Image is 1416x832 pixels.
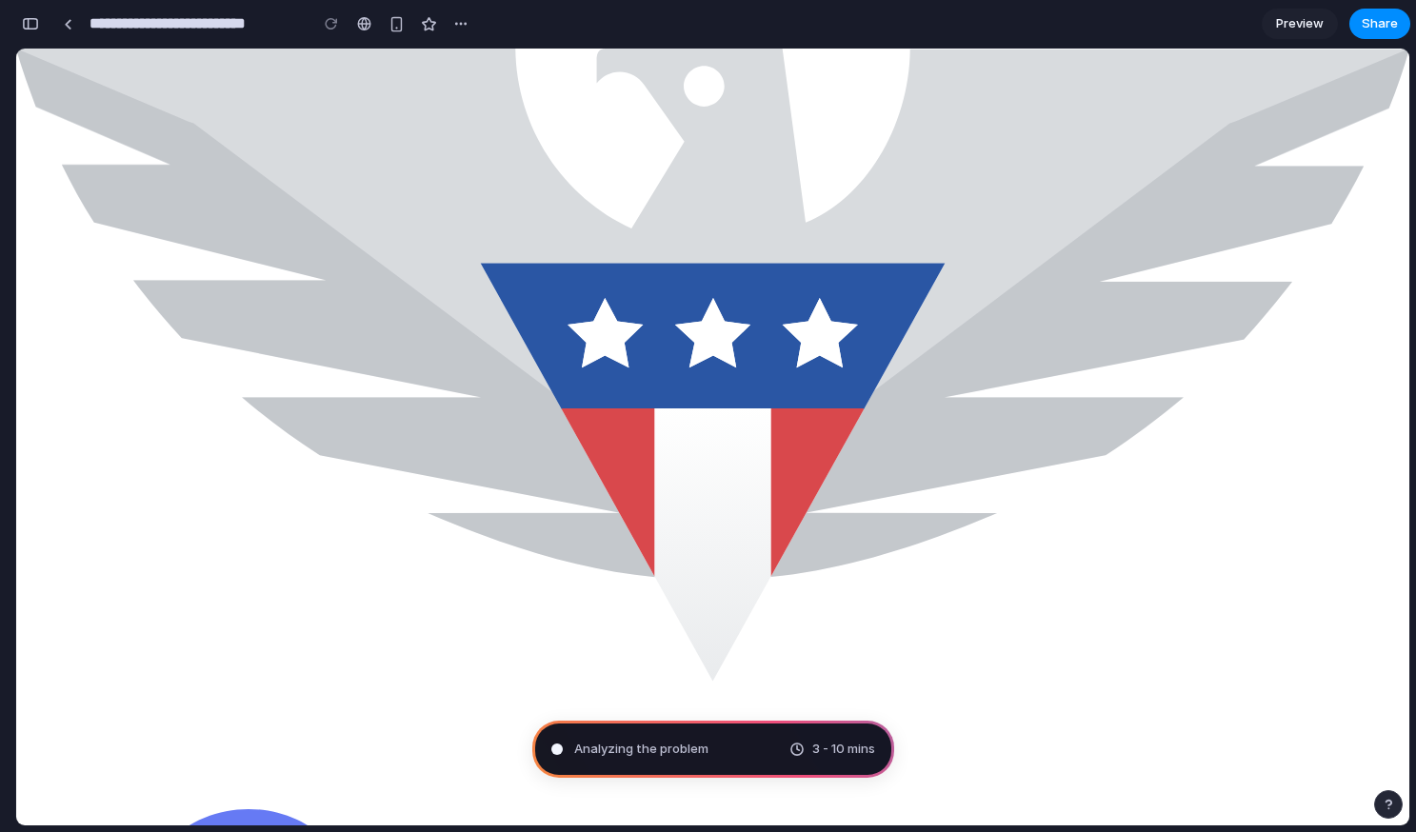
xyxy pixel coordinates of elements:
span: 3 - 10 mins [812,740,875,759]
span: Share [1362,14,1398,33]
button: Share [1349,9,1410,39]
a: Preview [1262,9,1338,39]
span: Analyzing the problem [574,740,708,759]
span: Preview [1276,14,1324,33]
